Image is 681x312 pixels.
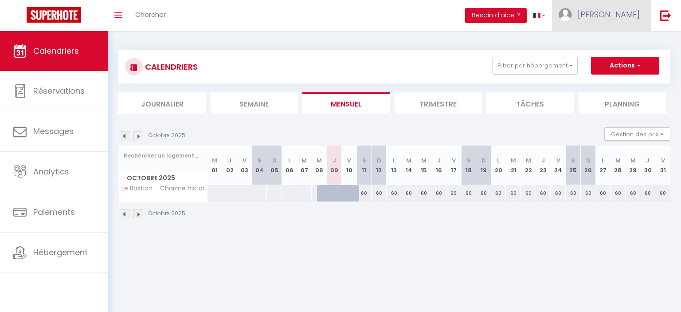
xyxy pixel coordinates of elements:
[493,57,578,75] button: Filtrer par hébergement
[421,156,427,165] abbr: M
[559,8,572,21] img: ...
[312,146,327,185] th: 08
[491,185,506,201] div: 60
[541,156,545,165] abbr: J
[252,146,267,185] th: 04
[581,146,596,185] th: 26
[327,146,342,185] th: 09
[211,92,298,114] li: Semaine
[556,156,560,165] abbr: V
[611,146,626,185] th: 28
[33,206,75,217] span: Paiements
[446,146,462,185] th: 17
[578,9,640,20] span: [PERSON_NAME]
[33,166,69,177] span: Analytics
[282,146,297,185] th: 06
[521,185,536,201] div: 60
[581,185,596,201] div: 60
[661,156,665,165] abbr: V
[207,146,223,185] th: 01
[655,146,670,185] th: 31
[342,146,357,185] th: 10
[143,57,198,77] h3: CALENDRIERS
[119,172,207,185] span: Octobre 2025
[387,146,402,185] th: 13
[416,185,431,201] div: 60
[372,146,387,185] th: 12
[521,146,536,185] th: 22
[626,185,641,201] div: 60
[615,156,621,165] abbr: M
[118,92,206,114] li: Journalier
[120,185,209,192] span: Le Bastion – Charme historique & confort moderne
[317,156,322,165] abbr: M
[486,92,574,114] li: Tâches
[611,185,626,201] div: 60
[406,156,411,165] abbr: M
[591,57,659,75] button: Actions
[655,185,670,201] div: 60
[333,156,336,165] abbr: J
[446,185,462,201] div: 60
[595,146,611,185] th: 27
[347,156,351,165] abbr: V
[526,156,531,165] abbr: M
[646,156,650,165] abbr: J
[551,185,566,201] div: 60
[33,247,88,258] span: Hébergement
[243,156,247,165] abbr: V
[27,7,81,23] img: Super Booking
[149,131,185,140] p: Octobre 2025
[604,127,670,141] button: Gestion des prix
[602,156,604,165] abbr: L
[626,146,641,185] th: 29
[356,185,372,201] div: 60
[511,156,516,165] abbr: M
[33,45,79,56] span: Calendriers
[149,209,185,218] p: Octobre 2025
[481,156,486,165] abbr: D
[461,185,476,201] div: 60
[497,156,500,165] abbr: L
[431,185,446,201] div: 60
[506,185,521,201] div: 60
[630,156,636,165] abbr: M
[272,156,277,165] abbr: D
[288,156,291,165] abbr: L
[640,185,655,201] div: 60
[431,146,446,185] th: 16
[33,126,74,137] span: Messages
[476,185,491,201] div: 60
[536,185,551,201] div: 60
[301,156,307,165] abbr: M
[387,185,402,201] div: 60
[228,156,231,165] abbr: J
[267,146,282,185] th: 05
[467,156,471,165] abbr: S
[461,146,476,185] th: 18
[595,185,611,201] div: 60
[465,8,527,23] button: Besoin d'aide ?
[356,146,372,185] th: 11
[437,156,441,165] abbr: J
[571,156,575,165] abbr: S
[258,156,262,165] abbr: S
[476,146,491,185] th: 19
[579,92,666,114] li: Planning
[372,185,387,201] div: 60
[506,146,521,185] th: 21
[536,146,551,185] th: 23
[393,156,395,165] abbr: L
[377,156,381,165] abbr: D
[566,185,581,201] div: 60
[452,156,456,165] abbr: V
[395,92,482,114] li: Trimestre
[124,148,202,164] input: Rechercher un logement...
[416,146,431,185] th: 15
[135,10,166,19] span: Chercher
[212,156,217,165] abbr: M
[33,85,85,96] span: Réservations
[401,185,416,201] div: 60
[586,156,591,165] abbr: D
[222,146,237,185] th: 02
